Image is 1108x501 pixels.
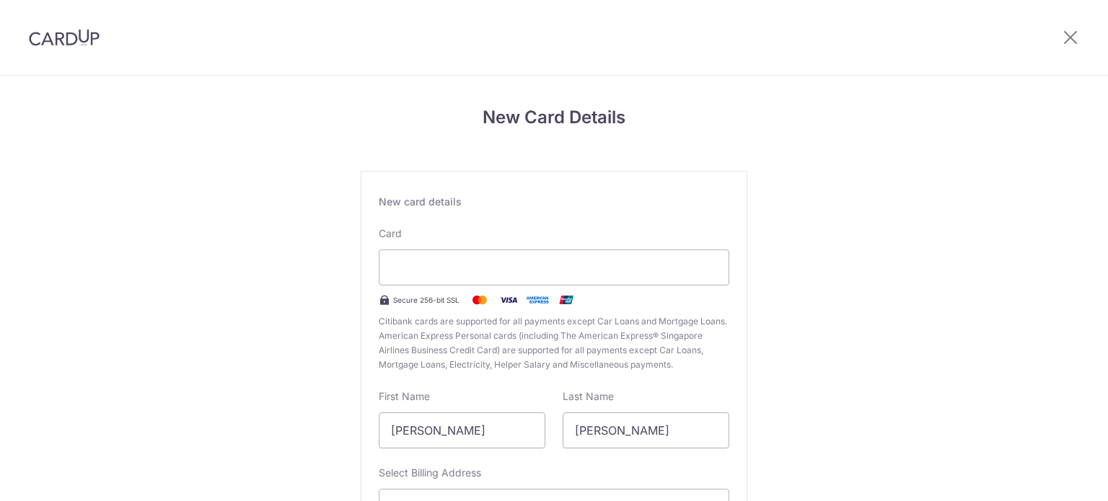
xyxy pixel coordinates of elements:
[563,389,614,404] label: Last Name
[379,314,729,372] span: Citibank cards are supported for all payments except Car Loans and Mortgage Loans. American Expre...
[523,291,552,309] img: .alt.amex
[379,195,729,209] div: New card details
[379,389,430,404] label: First Name
[393,294,460,306] span: Secure 256-bit SSL
[379,226,402,241] label: Card
[552,291,581,309] img: .alt.unionpay
[563,412,729,448] input: Cardholder Last Name
[1016,458,1094,494] iframe: Opens a widget where you can find more information
[29,29,100,46] img: CardUp
[465,291,494,309] img: Mastercard
[494,291,523,309] img: Visa
[379,412,545,448] input: Cardholder First Name
[361,105,747,130] h4: New Card Details
[391,259,717,276] iframe: Secure card payment input frame
[379,466,481,480] label: Select Billing Address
